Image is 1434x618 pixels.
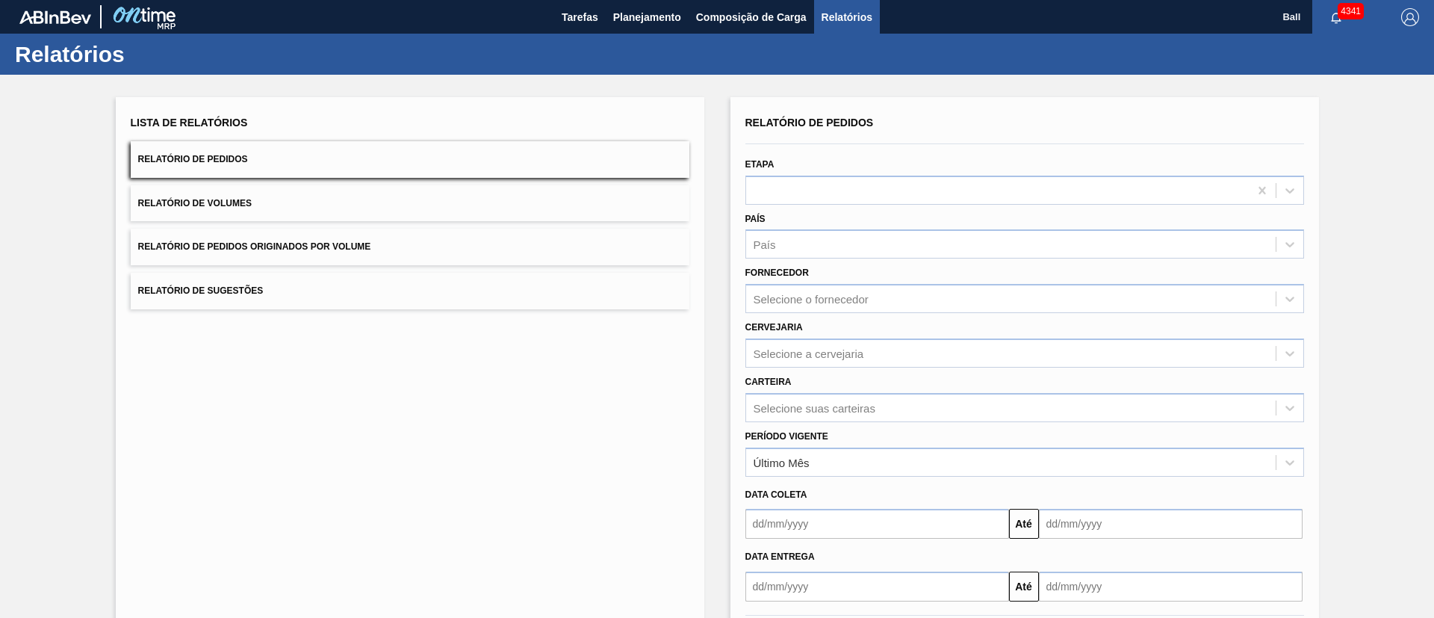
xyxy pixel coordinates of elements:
[131,273,689,309] button: Relatório de Sugestões
[822,8,872,26] span: Relatórios
[754,401,875,414] div: Selecione suas carteiras
[131,141,689,178] button: Relatório de Pedidos
[745,489,807,500] span: Data coleta
[1338,3,1364,19] span: 4341
[745,509,1009,539] input: dd/mm/yyyy
[1039,509,1303,539] input: dd/mm/yyyy
[754,238,776,251] div: País
[138,154,248,164] span: Relatório de Pedidos
[754,293,869,306] div: Selecione o fornecedor
[138,241,371,252] span: Relatório de Pedidos Originados por Volume
[745,551,815,562] span: Data entrega
[696,8,807,26] span: Composição de Carga
[131,185,689,222] button: Relatório de Volumes
[138,198,252,208] span: Relatório de Volumes
[1009,572,1039,602] button: Até
[1401,8,1419,26] img: Logout
[131,117,248,129] span: Lista de Relatórios
[745,117,874,129] span: Relatório de Pedidos
[613,8,681,26] span: Planejamento
[15,46,280,63] h1: Relatórios
[745,268,809,278] label: Fornecedor
[1312,7,1360,28] button: Notificações
[1009,509,1039,539] button: Até
[754,456,810,469] div: Último Mês
[745,377,792,387] label: Carteira
[745,159,775,170] label: Etapa
[745,322,803,333] label: Cervejaria
[745,431,828,442] label: Período Vigente
[1039,572,1303,602] input: dd/mm/yyyy
[562,8,598,26] span: Tarefas
[19,10,91,24] img: TNhmsLtSVTkK8tSr43FrP2fwEKptu5GPRR3wAAAABJRU5ErkJggg==
[754,347,864,359] div: Selecione a cervejaria
[745,214,766,224] label: País
[131,229,689,265] button: Relatório de Pedidos Originados por Volume
[745,572,1009,602] input: dd/mm/yyyy
[138,285,264,296] span: Relatório de Sugestões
